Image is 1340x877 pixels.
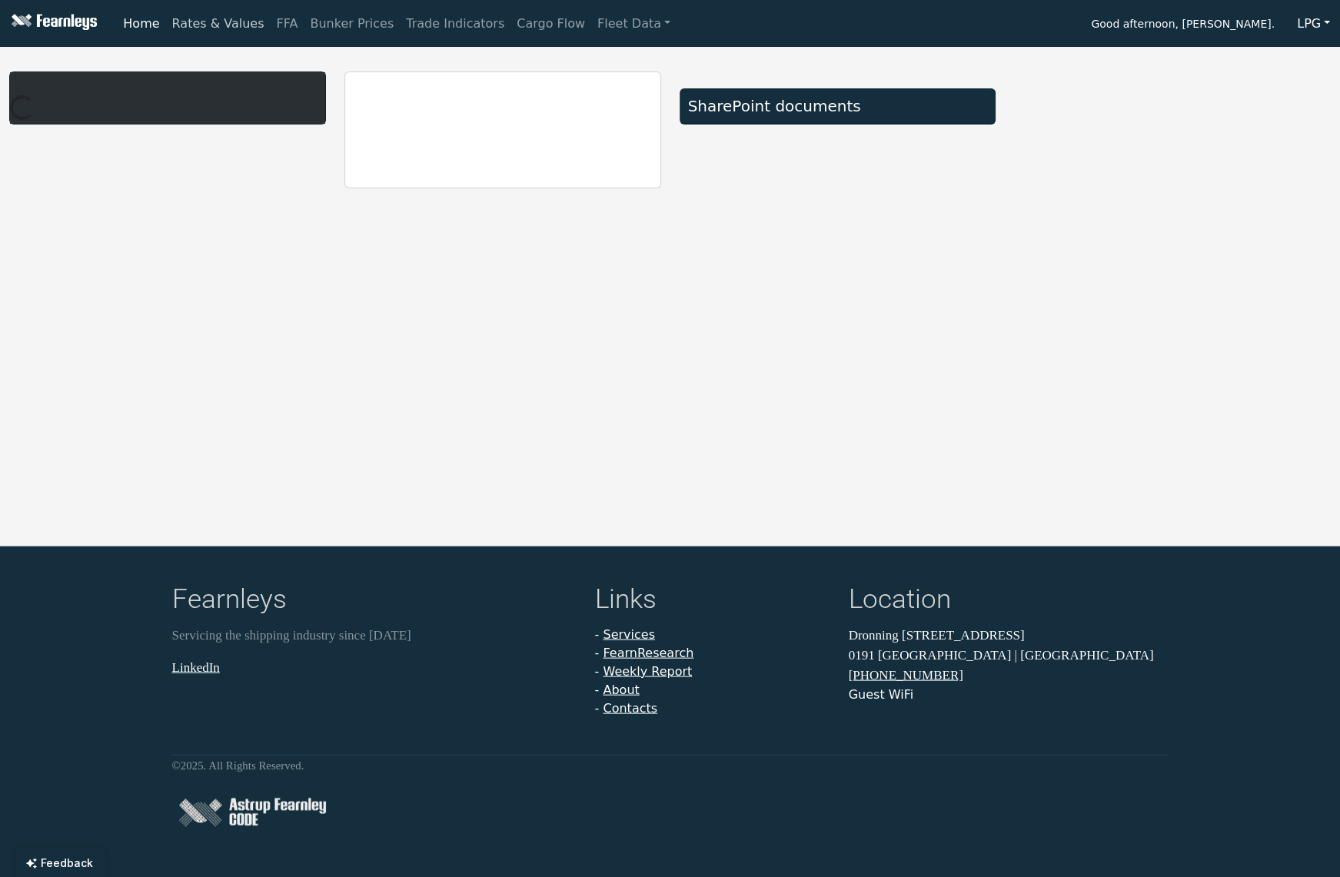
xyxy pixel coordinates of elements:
[591,8,677,39] a: Fleet Data
[603,701,657,716] a: Contacts
[688,97,988,115] div: SharePoint documents
[595,626,830,644] li: -
[172,583,577,620] h4: Fearnleys
[400,8,510,39] a: Trade Indicators
[603,683,639,697] a: About
[595,644,830,663] li: -
[510,8,591,39] a: Cargo Flow
[595,663,830,681] li: -
[595,681,830,699] li: -
[603,627,654,642] a: Services
[849,686,913,704] button: Guest WiFi
[172,759,304,772] small: © 2025 . All Rights Reserved.
[849,583,1169,620] h4: Location
[603,664,692,679] a: Weekly Report
[117,8,165,39] a: Home
[595,583,830,620] h4: Links
[849,668,963,683] a: [PHONE_NUMBER]
[849,626,1169,646] p: Dronning [STREET_ADDRESS]
[595,699,830,718] li: -
[166,8,271,39] a: Rates & Values
[1287,9,1340,38] button: LPG
[172,659,220,674] a: LinkedIn
[345,72,660,188] iframe: report archive
[603,646,693,660] a: FearnResearch
[849,645,1169,665] p: 0191 [GEOGRAPHIC_DATA] | [GEOGRAPHIC_DATA]
[8,14,97,33] img: Fearnleys Logo
[271,8,304,39] a: FFA
[1091,12,1275,38] span: Good afternoon, [PERSON_NAME].
[172,626,577,646] p: Servicing the shipping industry since [DATE]
[304,8,400,39] a: Bunker Prices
